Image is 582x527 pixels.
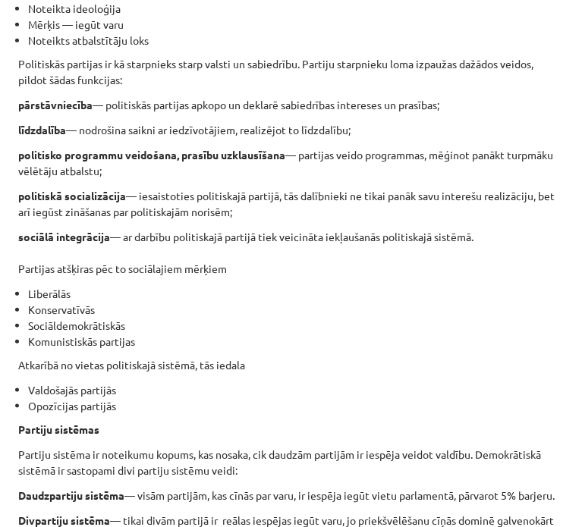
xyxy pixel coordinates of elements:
[18,98,93,111] strong: pārstāvniecība
[18,189,126,202] strong: politiskā socializācija
[18,188,564,220] p: — iesaistoties politiskajā partijā, tās dalībnieki ne tikai panāk savu interešu realizāciju, bet ...
[18,56,564,88] p: Politiskās partijas ir kā starpnieks starp valsti un sabiedrību. Partiju starpnieku loma izpaužas...
[18,229,564,277] p: — ar darbību politiskajā partijā tiek veicināta iekļaušanās politiskajā sistēmā. Partijas atšķira...
[28,382,564,398] li: Valdošajās partijās
[28,1,564,17] li: Noteikta ideoloģija
[18,97,564,113] p: — politiskās partijas apkopo un deklarē sabiedrības intereses un prasības;
[28,334,564,350] li: Komunistiskās partijas
[18,513,110,527] strong: Divpartiju sistēma
[18,447,564,478] p: Partiju sistēma ir noteikumu kopums, kas nosaka, cik daudzām partijām ir iespēja veidot valdību. ...
[18,488,564,503] p: — visām partijām, kas cīnās par varu, ir iespēja iegūt vietu parlamentā, pārvarot 5% barjeru.
[28,286,564,302] li: Liberālās
[18,230,110,243] strong: sociālā integrācija
[28,17,564,33] li: Mērķis — iegūt varu
[18,122,564,138] p: — nodrošina saikni ar iedzīvotājiem, realizējot to līdzdalību;
[18,148,285,162] strong: politisko programmu veidošana, prasību uzklausīšana
[18,488,124,502] strong: Daudzpartiju sistēma
[28,302,564,318] li: Konservatīvās
[28,33,564,49] li: Noteikts atbalstītāju loks
[18,147,564,179] p: — partijas veido programmas, mēģinot panākt turpmāku vēlētāju atbalstu;
[28,318,564,334] li: Sociāldemokrātiskās
[18,357,564,373] p: Atkarībā no vietas politiskajā sistēmā, tās iedala
[28,398,564,414] li: Opozīcijas partijās
[18,422,99,436] strong: Partiju sistēmas
[18,123,66,136] strong: līdzdalība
